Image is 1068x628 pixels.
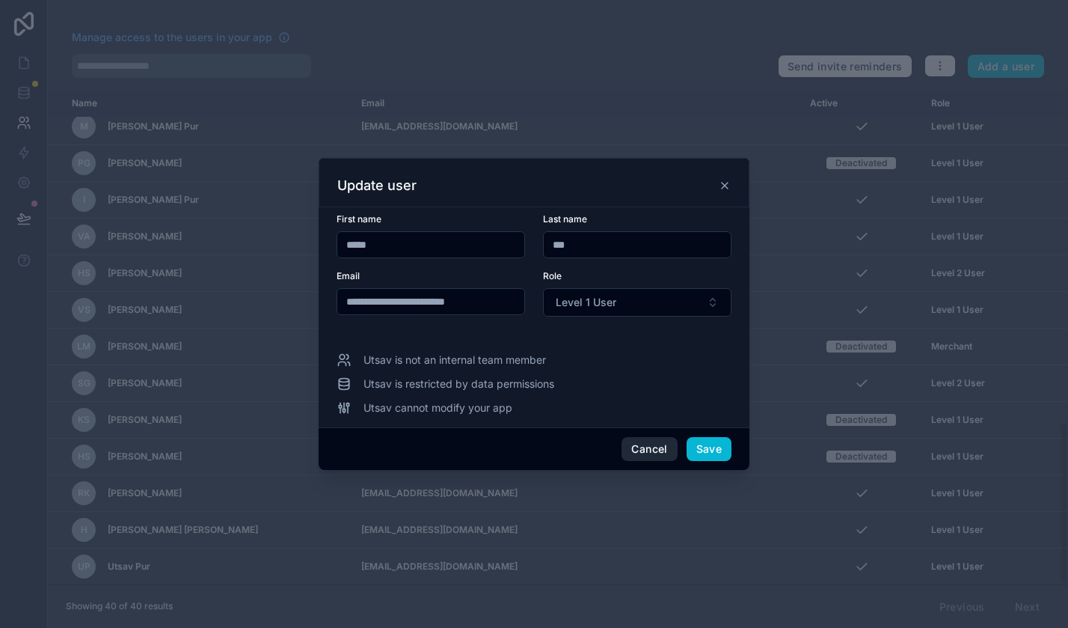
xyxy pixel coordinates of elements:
[337,270,360,281] span: Email
[687,437,731,461] button: Save
[543,270,562,281] span: Role
[337,177,417,195] h3: Update user
[622,437,677,461] button: Cancel
[543,288,731,317] button: Select Button
[337,213,381,225] span: First name
[363,400,512,415] span: Utsav cannot modify your app
[556,295,616,310] span: Level 1 User
[363,353,546,368] span: Utsav is not an internal team member
[543,213,587,225] span: Last name
[363,377,554,391] span: Utsav is restricted by data permissions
